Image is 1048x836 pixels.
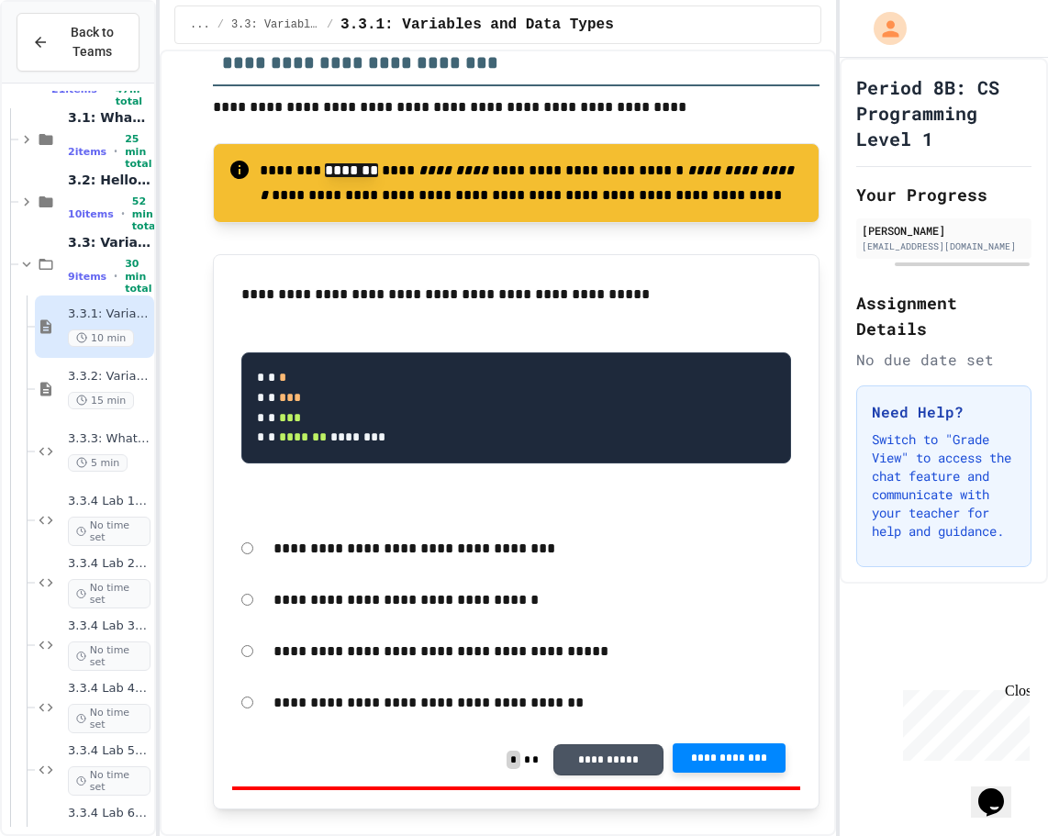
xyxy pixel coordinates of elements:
span: ... [190,17,210,32]
div: No due date set [856,349,1031,371]
span: / [217,17,224,32]
span: 10 items [68,208,114,220]
span: 3.2: Hello, World! [68,172,151,188]
span: / [327,17,333,32]
span: 3.3.4 Lab 1: Data Mix-Up Fix [68,494,151,509]
span: No time set [68,766,151,796]
span: 3.3: Variables and Data Types [231,17,319,32]
span: No time set [68,517,151,546]
span: 3.3.1: Variables and Data Types [340,14,614,36]
span: • [114,269,117,284]
span: Back to Teams [60,23,124,61]
iframe: chat widget [971,763,1030,818]
p: Switch to "Grade View" to access the chat feature and communicate with your teacher for help and ... [872,430,1016,541]
span: 3.3.4 Lab 4: Recipe Calculator [68,681,151,697]
span: 3.3.4 Lab 5: Student ID Scanner [68,743,151,759]
span: No time set [68,704,151,733]
span: 25 min total [125,133,151,170]
h2: Assignment Details [856,290,1031,341]
div: [PERSON_NAME] [862,222,1026,239]
span: 5 min [68,454,128,472]
h2: Your Progress [856,182,1031,207]
span: 9 items [68,271,106,283]
span: 3.3.4 Lab 2: Pet Name Keeper [68,556,151,572]
span: 15 min [68,392,134,409]
span: 2 items [68,146,106,158]
span: 3.3.4 Lab 3: Temperature Converter [68,619,151,634]
span: 30 min total [125,258,151,295]
span: 3.3.3: What's the Type? [68,431,151,447]
div: My Account [854,7,911,50]
span: • [121,206,125,221]
h1: Period 8B: CS Programming Level 1 [856,74,1031,151]
span: 3.3.1: Variables and Data Types [68,307,151,322]
span: No time set [68,641,151,671]
span: No time set [68,579,151,608]
span: 3.3.2: Variables and Data Types - Review [68,369,151,385]
span: 3.3: Variables and Data Types [68,234,151,251]
div: Chat with us now!Close [7,7,127,117]
span: 10 min [68,329,134,347]
h3: Need Help? [872,401,1016,423]
span: 3.1: What is Code? [68,109,151,126]
span: 3.3.4 Lab 6: Inventory Organizer [68,806,151,821]
span: • [114,144,117,159]
iframe: chat widget [896,683,1030,761]
div: [EMAIL_ADDRESS][DOMAIN_NAME] [862,240,1026,253]
span: 52 min total [132,195,159,232]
